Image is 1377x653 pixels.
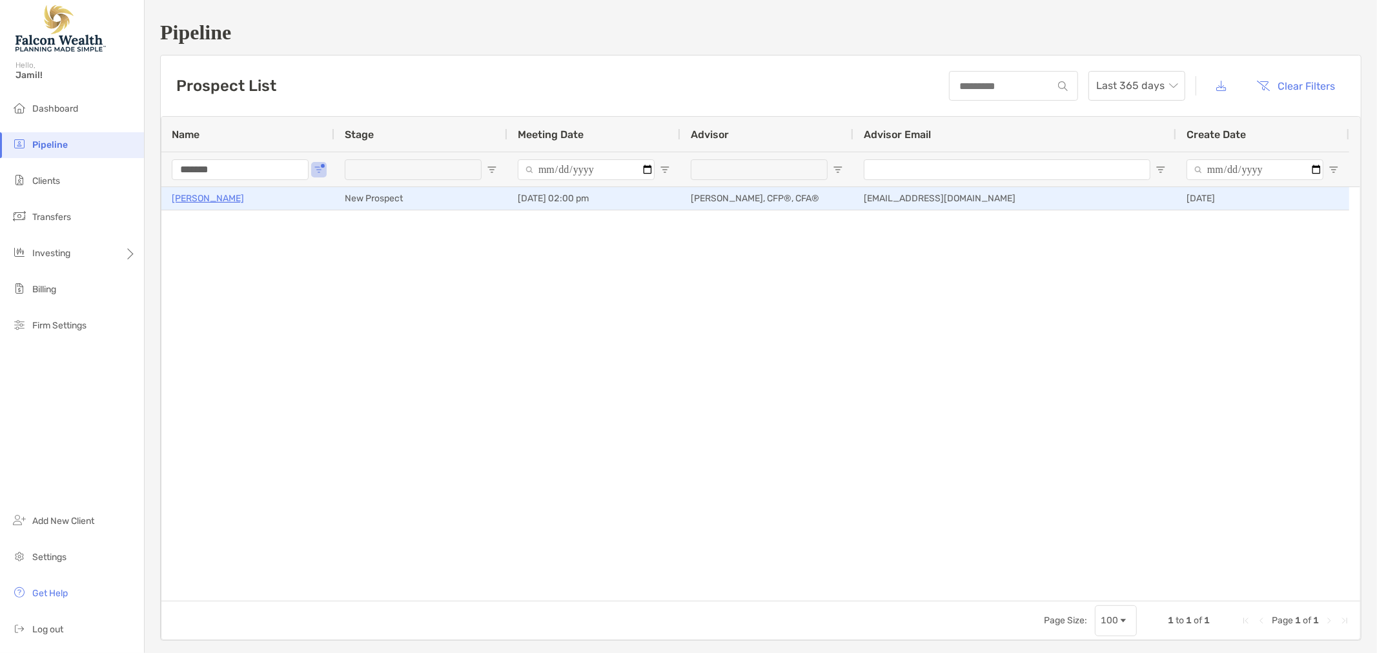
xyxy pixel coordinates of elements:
div: First Page [1241,616,1251,626]
img: Falcon Wealth Planning Logo [15,5,106,52]
img: transfers icon [12,208,27,224]
div: [EMAIL_ADDRESS][DOMAIN_NAME] [853,187,1176,210]
span: Transfers [32,212,71,223]
span: Jamil! [15,70,136,81]
div: Page Size: [1044,615,1087,626]
span: Get Help [32,588,68,599]
span: Pipeline [32,139,68,150]
span: of [1194,615,1202,626]
span: Stage [345,128,374,141]
div: [PERSON_NAME], CFP®, CFA® [680,187,853,210]
span: 1 [1168,615,1174,626]
span: Advisor [691,128,729,141]
span: 1 [1186,615,1192,626]
button: Open Filter Menu [1156,165,1166,175]
div: [DATE] [1176,187,1349,210]
img: dashboard icon [12,100,27,116]
img: logout icon [12,621,27,636]
img: clients icon [12,172,27,188]
span: Create Date [1187,128,1246,141]
span: Settings [32,552,66,563]
span: Dashboard [32,103,78,114]
span: Investing [32,248,70,259]
img: billing icon [12,281,27,296]
input: Name Filter Input [172,159,309,180]
div: Page Size [1095,605,1137,636]
span: Advisor Email [864,128,931,141]
div: [DATE] 02:00 pm [507,187,680,210]
button: Open Filter Menu [487,165,497,175]
div: Previous Page [1256,616,1267,626]
div: 100 [1101,615,1118,626]
img: settings icon [12,548,27,564]
span: of [1303,615,1311,626]
img: add_new_client icon [12,512,27,528]
img: get-help icon [12,585,27,600]
input: Meeting Date Filter Input [518,159,655,180]
span: 1 [1313,615,1319,626]
input: Create Date Filter Input [1187,159,1323,180]
span: Billing [32,284,56,295]
span: Clients [32,176,60,186]
a: [PERSON_NAME] [172,190,244,206]
button: Open Filter Menu [660,165,670,175]
h1: Pipeline [160,21,1362,45]
button: Open Filter Menu [1329,165,1339,175]
h3: Prospect List [176,77,276,95]
input: Advisor Email Filter Input [864,159,1150,180]
span: Last 365 days [1096,72,1178,100]
div: Last Page [1340,616,1350,626]
span: Log out [32,624,63,635]
div: Next Page [1324,616,1334,626]
span: Firm Settings [32,320,87,331]
button: Clear Filters [1247,72,1345,100]
img: firm-settings icon [12,317,27,332]
span: Add New Client [32,516,94,527]
span: 1 [1295,615,1301,626]
span: Page [1272,615,1293,626]
span: Meeting Date [518,128,584,141]
span: to [1176,615,1184,626]
span: Name [172,128,199,141]
button: Open Filter Menu [833,165,843,175]
button: Open Filter Menu [314,165,324,175]
span: 1 [1204,615,1210,626]
div: New Prospect [334,187,507,210]
img: investing icon [12,245,27,260]
img: input icon [1058,81,1068,91]
img: pipeline icon [12,136,27,152]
